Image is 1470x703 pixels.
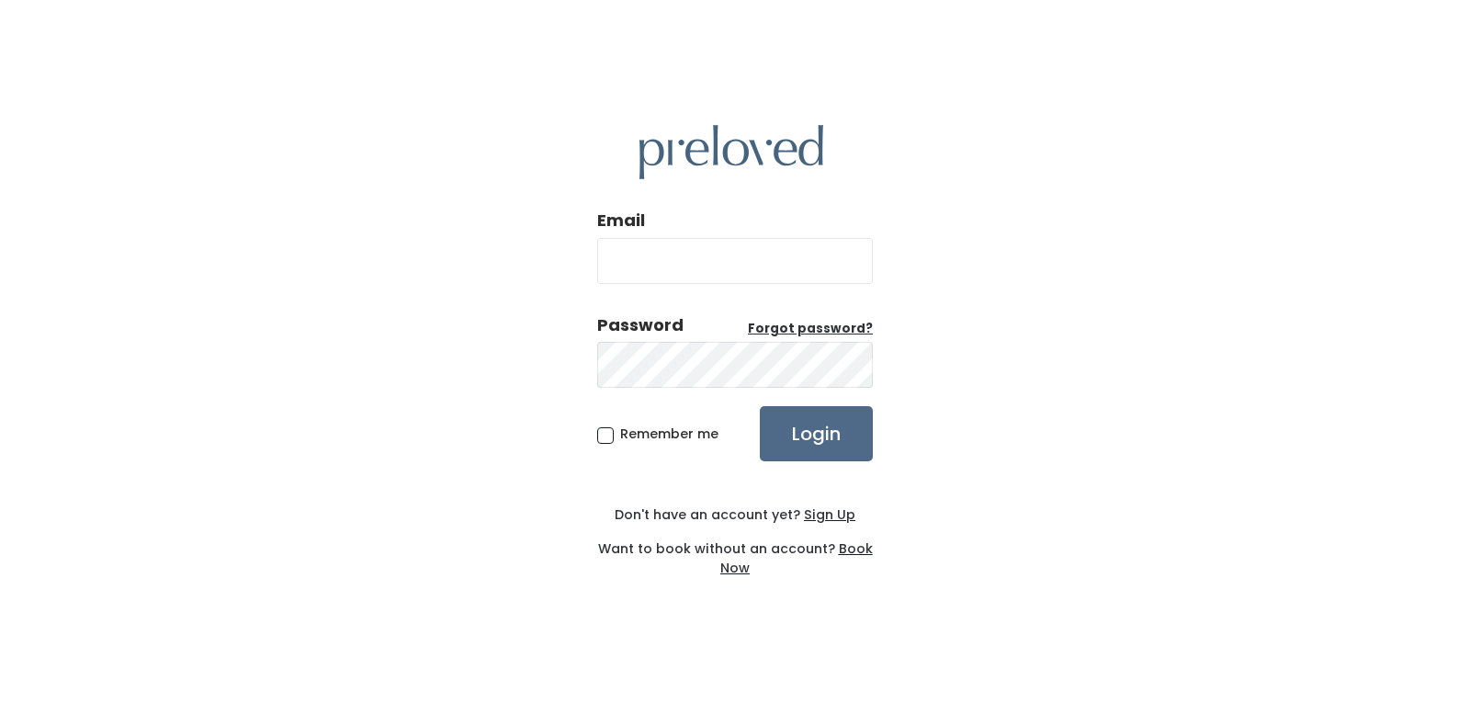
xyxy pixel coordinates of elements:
[597,313,684,337] div: Password
[597,209,645,232] label: Email
[639,125,823,179] img: preloved logo
[748,320,873,337] u: Forgot password?
[800,505,855,524] a: Sign Up
[760,406,873,461] input: Login
[748,320,873,338] a: Forgot password?
[597,505,873,525] div: Don't have an account yet?
[620,425,718,443] span: Remember me
[720,539,873,577] a: Book Now
[597,525,873,578] div: Want to book without an account?
[804,505,855,524] u: Sign Up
